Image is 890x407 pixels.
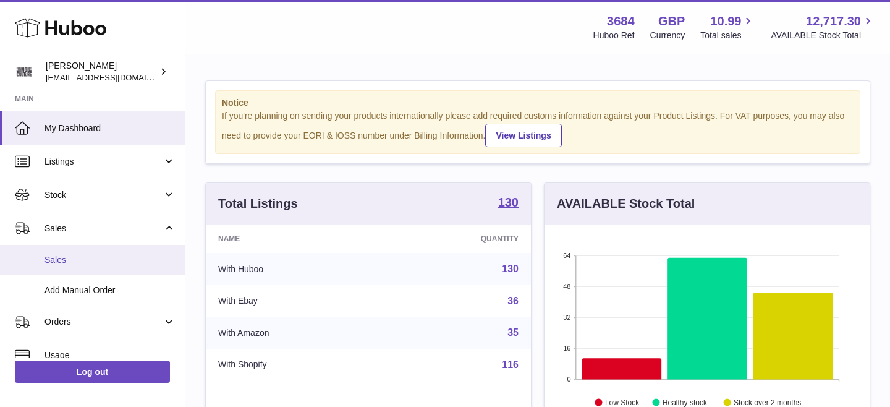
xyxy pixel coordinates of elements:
[44,285,176,296] span: Add Manual Order
[563,252,570,259] text: 64
[46,60,157,84] div: [PERSON_NAME]
[700,30,755,41] span: Total sales
[206,253,384,285] td: With Huboo
[563,283,570,290] text: 48
[557,195,695,212] h3: AVAILABLE Stock Total
[206,285,384,317] td: With Ebay
[507,296,519,306] a: 36
[15,361,170,383] a: Log out
[44,122,176,134] span: My Dashboard
[502,263,519,274] a: 130
[222,110,854,147] div: If you're planning on sending your products internationally please add required customs informati...
[44,156,163,168] span: Listings
[567,375,570,383] text: 0
[700,13,755,41] a: 10.99 Total sales
[502,359,519,370] a: 116
[710,13,741,30] span: 10.99
[44,349,176,361] span: Usage
[206,349,384,381] td: With Shopify
[206,225,384,253] th: Name
[650,30,685,41] div: Currency
[507,327,519,338] a: 35
[771,30,875,41] span: AVAILABLE Stock Total
[44,316,163,328] span: Orders
[605,398,640,406] text: Low Stock
[663,398,708,406] text: Healthy stock
[593,30,635,41] div: Huboo Ref
[563,314,570,321] text: 32
[658,13,685,30] strong: GBP
[607,13,635,30] strong: 3684
[15,62,33,81] img: theinternationalventure@gmail.com
[498,196,519,211] a: 130
[563,345,570,352] text: 16
[206,317,384,349] td: With Amazon
[44,223,163,234] span: Sales
[44,189,163,201] span: Stock
[806,13,861,30] span: 12,717.30
[44,254,176,266] span: Sales
[222,97,854,109] strong: Notice
[485,124,561,147] a: View Listings
[384,225,531,253] th: Quantity
[771,13,875,41] a: 12,717.30 AVAILABLE Stock Total
[734,398,801,406] text: Stock over 2 months
[498,196,519,208] strong: 130
[46,72,182,82] span: [EMAIL_ADDRESS][DOMAIN_NAME]
[218,195,298,212] h3: Total Listings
